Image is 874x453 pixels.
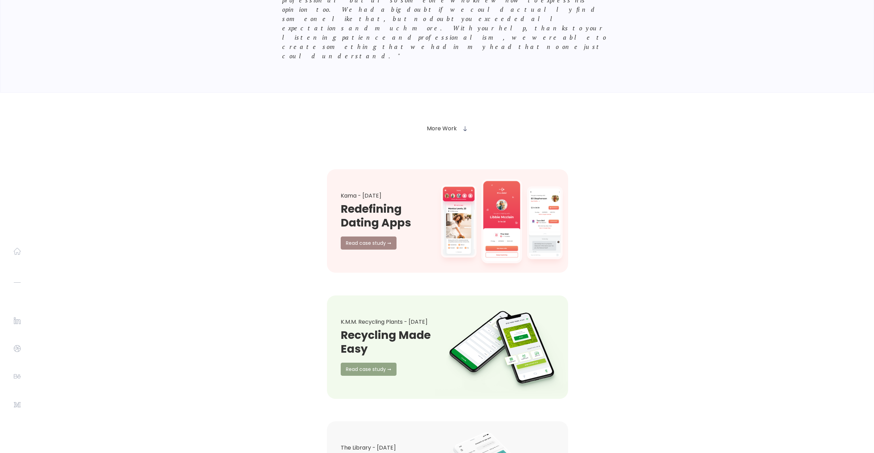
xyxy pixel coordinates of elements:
div: The Library - [DATE] [341,444,432,451]
div: K.M.M. Recycling Plants - [DATE] [341,319,432,325]
h1: Recycling Made Easy [341,328,432,356]
div: More Work [427,124,457,133]
h1: Redefining Dating Apps [341,202,432,230]
div: Kama - [DATE] [341,192,432,199]
a: Read case study ➞ [341,236,397,250]
a: Read case study ➞ [341,363,397,376]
